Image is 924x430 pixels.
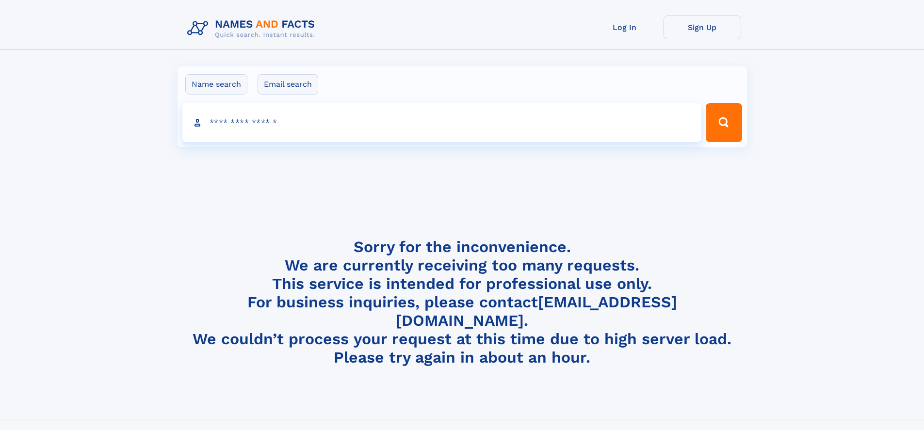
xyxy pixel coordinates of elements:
[183,238,741,367] h4: Sorry for the inconvenience. We are currently receiving too many requests. This service is intend...
[396,293,677,330] a: [EMAIL_ADDRESS][DOMAIN_NAME]
[185,74,247,95] label: Name search
[664,16,741,39] a: Sign Up
[706,103,742,142] button: Search Button
[182,103,702,142] input: search input
[258,74,318,95] label: Email search
[183,16,323,42] img: Logo Names and Facts
[586,16,664,39] a: Log In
